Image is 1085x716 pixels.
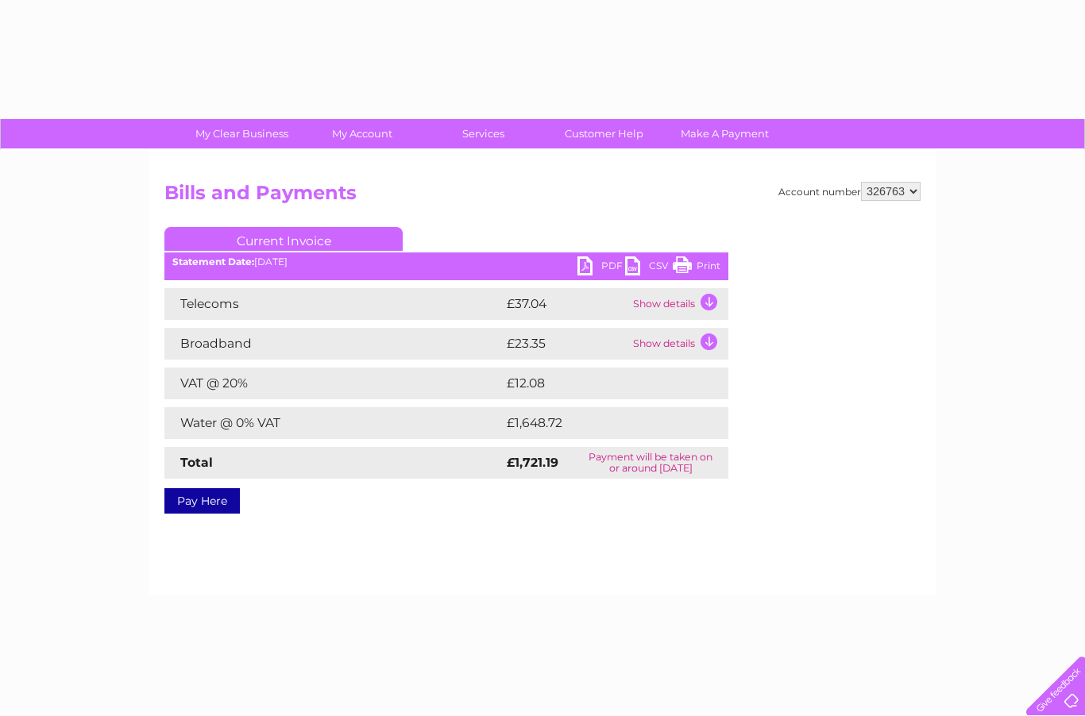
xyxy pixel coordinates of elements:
td: Water @ 0% VAT [164,407,503,439]
h2: Bills and Payments [164,182,921,212]
a: Services [418,119,549,148]
a: CSV [625,256,673,279]
b: Statement Date: [172,256,254,268]
td: Show details [629,328,728,360]
td: Payment will be taken on or around [DATE] [573,447,728,479]
td: £23.35 [503,328,629,360]
a: My Account [297,119,428,148]
td: £37.04 [503,288,629,320]
td: Broadband [164,328,503,360]
a: Make A Payment [659,119,790,148]
td: £1,648.72 [503,407,703,439]
a: My Clear Business [176,119,307,148]
strong: £1,721.19 [507,455,558,470]
a: Current Invoice [164,227,403,251]
strong: Total [180,455,213,470]
a: Pay Here [164,488,240,514]
a: PDF [577,256,625,279]
a: Print [673,256,720,279]
div: [DATE] [164,256,728,268]
a: Customer Help [539,119,670,148]
td: Telecoms [164,288,503,320]
td: £12.08 [503,368,695,399]
td: VAT @ 20% [164,368,503,399]
td: Show details [629,288,728,320]
div: Account number [778,182,921,201]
